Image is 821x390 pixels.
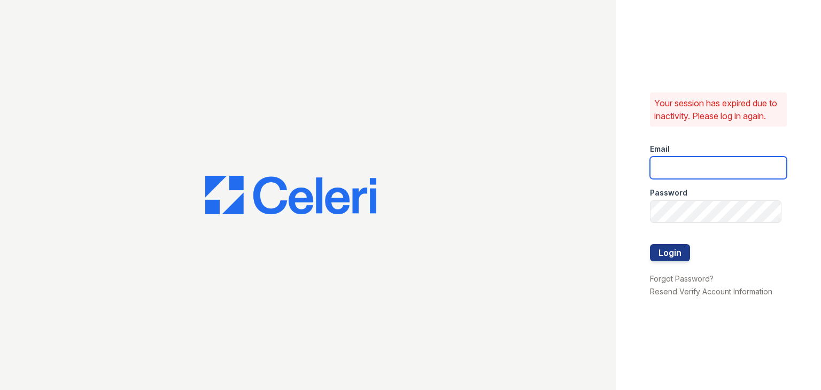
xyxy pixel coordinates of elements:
label: Email [650,144,670,154]
img: CE_Logo_Blue-a8612792a0a2168367f1c8372b55b34899dd931a85d93a1a3d3e32e68fde9ad4.png [205,176,376,214]
p: Your session has expired due to inactivity. Please log in again. [654,97,783,122]
a: Forgot Password? [650,274,714,283]
a: Resend Verify Account Information [650,287,772,296]
button: Login [650,244,690,261]
label: Password [650,188,687,198]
